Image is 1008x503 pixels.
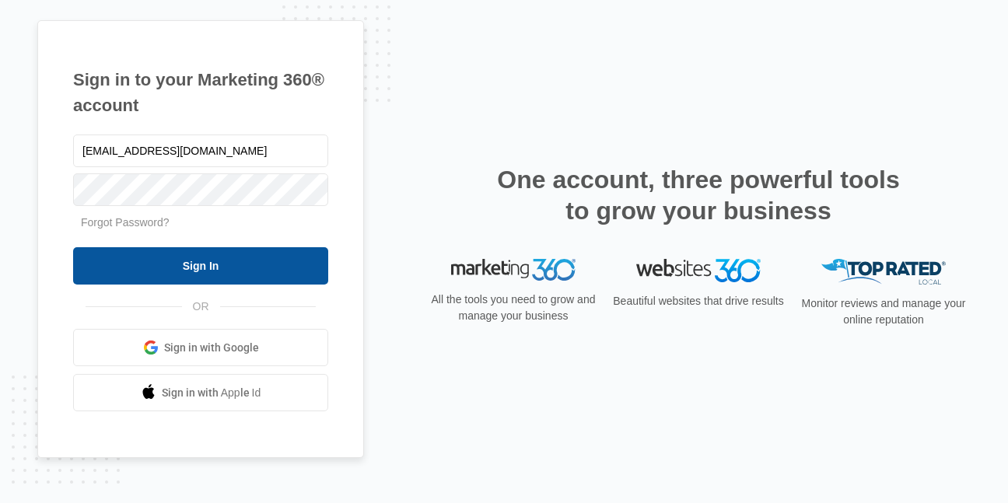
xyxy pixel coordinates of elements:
p: Beautiful websites that drive results [611,293,786,309]
h2: One account, three powerful tools to grow your business [492,164,905,226]
span: OR [182,299,220,315]
input: Email [73,134,328,167]
p: Monitor reviews and manage your online reputation [796,295,971,328]
h1: Sign in to your Marketing 360® account [73,67,328,118]
a: Sign in with Apple Id [73,374,328,411]
a: Forgot Password? [81,216,170,229]
p: All the tools you need to grow and manage your business [426,292,600,324]
input: Sign In [73,247,328,285]
span: Sign in with Apple Id [162,385,261,401]
img: Top Rated Local [821,259,946,285]
span: Sign in with Google [164,340,259,356]
a: Sign in with Google [73,329,328,366]
img: Marketing 360 [451,259,576,281]
img: Websites 360 [636,259,761,281]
